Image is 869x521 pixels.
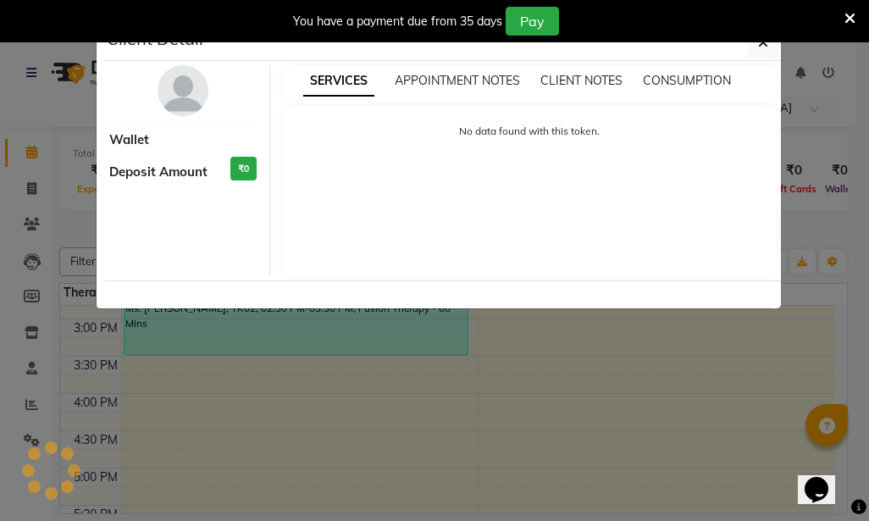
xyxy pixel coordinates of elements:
[293,13,502,30] div: You have a payment due from 35 days
[300,124,761,139] p: No data found with this token.
[303,66,374,97] span: SERVICES
[230,157,257,181] h3: ₹0
[158,65,208,116] img: avatar
[798,453,852,504] iframe: chat widget
[109,130,149,150] span: Wallet
[643,73,731,88] span: CONSUMPTION
[506,7,559,36] button: Pay
[540,73,623,88] span: CLIENT NOTES
[395,73,520,88] span: APPOINTMENT NOTES
[109,163,208,182] span: Deposit Amount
